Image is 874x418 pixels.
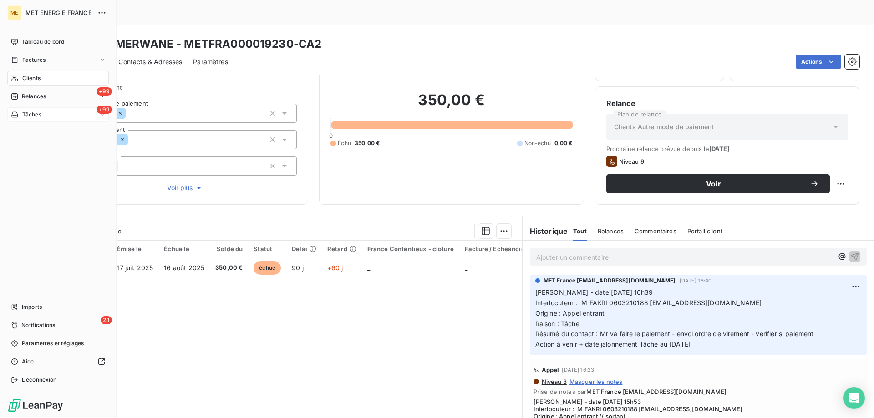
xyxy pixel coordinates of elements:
[193,57,228,66] span: Paramètres
[22,92,46,101] span: Relances
[843,387,865,409] div: Open Intercom Messenger
[598,227,624,235] span: Relances
[7,398,64,413] img: Logo LeanPay
[709,145,730,152] span: [DATE]
[465,264,467,272] span: _
[338,139,351,147] span: Échu
[680,278,712,283] span: [DATE] 16:40
[367,245,454,252] div: France Contentieux - cloture
[22,56,46,64] span: Factures
[535,299,762,307] span: Interlocuteur : M FAKRI 0603210188 [EMAIL_ADDRESS][DOMAIN_NAME]
[101,316,112,324] span: 23
[535,330,814,337] span: Résumé du contact : Mr va faire le paiement - envoi ordre de virement - vérifier si paiement
[22,376,57,384] span: Déconnexion
[327,264,343,272] span: +60 j
[355,139,380,147] span: 350,00 €
[292,245,316,252] div: Délai
[126,109,133,117] input: Ajouter une valeur
[535,340,691,348] span: Action à venir + date jalonnement Tâche au [DATE]
[465,245,527,252] div: Facture / Echéancier
[535,309,605,317] span: Origine : Appel entrant
[606,98,848,109] h6: Relance
[796,55,841,69] button: Actions
[22,339,84,347] span: Paramètres et réglages
[635,227,676,235] span: Commentaires
[117,264,153,272] span: 17 juil. 2025
[329,132,333,139] span: 0
[7,354,109,369] a: Aide
[215,263,243,272] span: 350,00 €
[292,264,304,272] span: 90 j
[619,158,644,165] span: Niveau 9
[535,320,579,327] span: Raison : Tâche
[535,288,653,296] span: [PERSON_NAME] - date [DATE] 16h39
[97,106,112,114] span: +99
[367,264,370,272] span: _
[606,145,848,152] span: Prochaine relance prévue depuis le
[614,122,714,131] span: Clients Autre mode de paiement
[534,388,863,395] span: Prise de notes par
[215,245,243,252] div: Solde dû
[22,74,41,82] span: Clients
[73,84,297,96] span: Propriétés Client
[569,378,623,385] span: Masquer les notes
[22,303,42,311] span: Imports
[22,358,34,366] span: Aide
[554,139,573,147] span: 0,00 €
[524,139,551,147] span: Non-échu
[544,277,676,285] span: MET France [EMAIL_ADDRESS][DOMAIN_NAME]
[128,136,135,144] input: Ajouter une valeur
[330,91,572,118] h2: 350,00 €
[254,261,281,275] span: échue
[562,367,594,373] span: [DATE] 16:23
[167,183,203,192] span: Voir plus
[80,36,321,52] h3: FAKRI MERWANE - METFRA000019230-CA2
[73,183,297,193] button: Voir plus
[523,226,568,237] h6: Historique
[542,366,559,373] span: Appel
[617,180,810,187] span: Voir
[541,378,567,385] span: Niveau 8
[22,111,41,119] span: Tâches
[254,245,281,252] div: Statut
[687,227,722,235] span: Portail client
[22,38,64,46] span: Tableau de bord
[573,227,587,235] span: Tout
[327,245,356,252] div: Retard
[21,321,55,329] span: Notifications
[586,388,727,395] span: MET France [EMAIL_ADDRESS][DOMAIN_NAME]
[97,87,112,96] span: +99
[164,245,204,252] div: Échue le
[118,162,126,170] input: Ajouter une valeur
[164,264,204,272] span: 16 août 2025
[606,174,830,193] button: Voir
[118,57,182,66] span: Contacts & Adresses
[117,245,153,252] div: Émise le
